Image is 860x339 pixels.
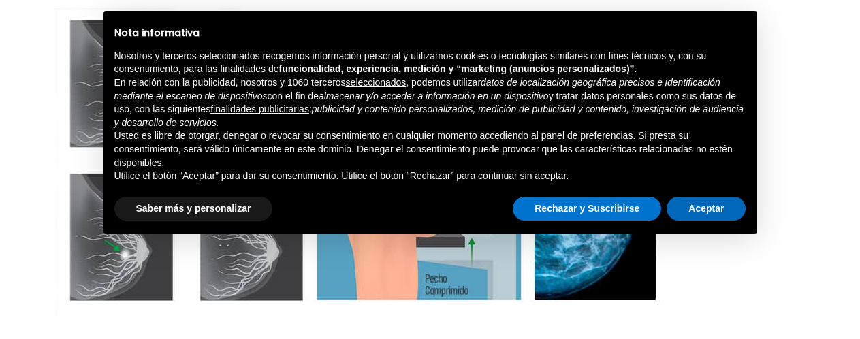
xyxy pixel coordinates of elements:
[513,197,661,221] button: Rechazar y Suscribirse
[114,76,746,129] p: En relación con la publicidad, nosotros y 1060 terceros , podemos utilizar con el fin de y tratar...
[114,103,744,128] em: publicidad y contenido personalizados, medición de publicidad y contenido, investigación de audie...
[114,77,720,101] em: datos de localización geográfica precisos e identificación mediante el escaneo de dispositivos
[319,91,549,101] em: almacenar y/o acceder a información en un dispositivo
[346,76,407,90] button: seleccionados
[114,50,746,76] p: Nosotros y terceros seleccionados recogemos información personal y utilizamos cookies o tecnologí...
[279,63,635,74] strong: funcionalidad, experiencia, medición y “marketing (anuncios personalizados)”
[114,27,746,39] h2: Nota informativa
[114,129,746,169] p: Usted es libre de otorgar, denegar o revocar su consentimiento en cualquier momento accediendo al...
[114,169,746,183] p: Utilice el botón “Aceptar” para dar su consentimiento. Utilice el botón “Rechazar” para continuar...
[114,197,273,221] button: Saber más y personalizar
[210,103,309,116] button: finalidades publicitarias
[667,197,746,221] button: Aceptar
